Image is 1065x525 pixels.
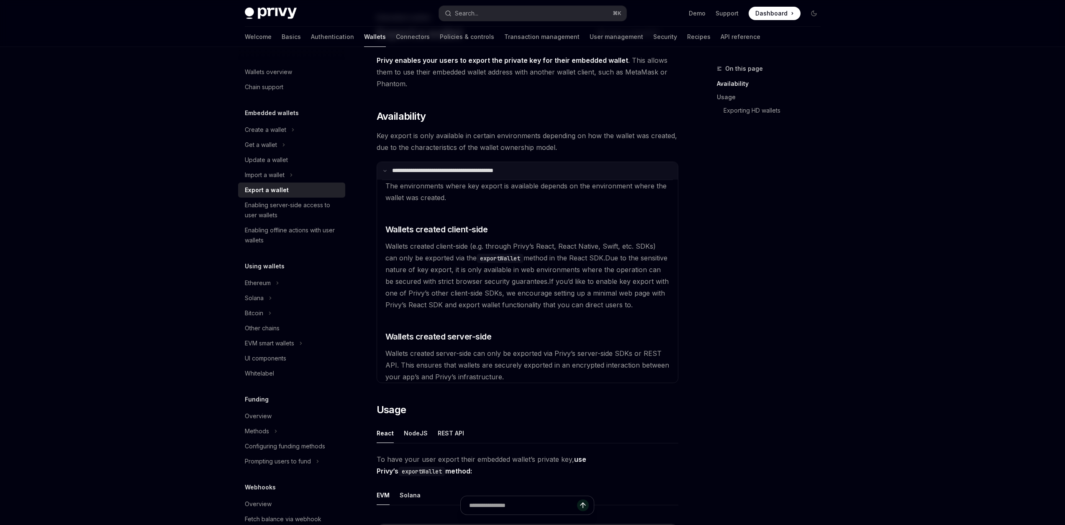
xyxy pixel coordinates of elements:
span: Wallets created client-side [385,224,488,235]
div: Search... [455,8,478,18]
div: Prompting users to fund [245,456,311,466]
a: Export a wallet [238,183,345,198]
button: React [377,423,394,443]
div: Bitcoin [245,308,263,318]
button: Solana [400,485,421,505]
div: EVM smart wallets [245,338,294,348]
a: Dashboard [749,7,801,20]
a: Demo [689,9,706,18]
button: REST API [438,423,464,443]
span: Usage [377,403,406,417]
div: Update a wallet [245,155,288,165]
a: Wallets overview [238,64,345,80]
div: Solana [245,293,264,303]
a: Whitelabel [238,366,345,381]
span: Dashboard [755,9,788,18]
code: exportWallet [477,254,524,263]
code: exportWallet [398,467,445,476]
a: Exporting HD wallets [724,104,827,117]
a: User management [590,27,643,47]
a: Other chains [238,321,345,336]
span: . This allows them to use their embedded wallet address with another wallet client, such as MetaM... [377,54,678,90]
a: Recipes [687,27,711,47]
h5: Embedded wallets [245,108,299,118]
img: dark logo [245,8,297,19]
a: Chain support [238,80,345,95]
span: Key export is only available in certain environments depending on how the wallet was created, due... [377,130,678,153]
a: Overview [238,409,345,424]
div: Ethereum [245,278,271,288]
a: Security [653,27,677,47]
a: Transaction management [504,27,580,47]
div: Fetch balance via webhook [245,514,321,524]
a: Authentication [311,27,354,47]
span: Availability [377,110,426,123]
span: ⌘ K [613,10,621,17]
a: Usage [717,90,827,104]
div: UI components [245,353,286,363]
span: Wallets created server-side [385,331,492,342]
div: Enabling server-side access to user wallets [245,200,340,220]
h5: Webhooks [245,482,276,492]
a: API reference [721,27,760,47]
div: Get a wallet [245,140,277,150]
strong: Privy enables your users to export the private key for their embedded wallet [377,56,628,64]
div: Create a wallet [245,125,286,135]
a: Enabling server-side access to user wallets [238,198,345,223]
button: EVM [377,485,390,505]
div: Configuring funding methods [245,441,325,451]
button: Toggle dark mode [807,7,821,20]
button: Search...⌘K [439,6,626,21]
a: Welcome [245,27,272,47]
a: Wallets [364,27,386,47]
span: On this page [725,64,763,74]
a: Basics [282,27,301,47]
span: Wallets created client-side (e.g. through Privy’s React, React Native, Swift, etc. SDKs) can only... [385,242,656,262]
div: Whitelabel [245,368,274,378]
div: Export a wallet [245,185,289,195]
span: The environments where key export is available depends on the environment where the wallet was cr... [385,182,667,202]
span: Wallets created server-side can only be exported via Privy’s server-side SDKs or REST API. This e... [385,349,669,381]
strong: use Privy’s method: [377,455,586,475]
button: Send message [577,499,589,511]
a: Policies & controls [440,27,494,47]
span: To have your user export their embedded wallet’s private key, [377,453,678,477]
button: NodeJS [404,423,428,443]
a: Enabling offline actions with user wallets [238,223,345,248]
div: Import a wallet [245,170,285,180]
a: Connectors [396,27,430,47]
span: If you’d like to enable key export with one of Privy’s other client-side SDKs, we encourage setti... [385,277,669,309]
a: Update a wallet [238,152,345,167]
div: Enabling offline actions with user wallets [245,225,340,245]
h5: Funding [245,394,269,404]
div: Chain support [245,82,283,92]
a: Availability [717,77,827,90]
a: UI components [238,351,345,366]
a: Overview [238,497,345,512]
div: Methods [245,426,269,436]
a: Configuring funding methods [238,439,345,454]
div: Other chains [245,323,280,333]
div: Overview [245,411,272,421]
h5: Using wallets [245,261,285,271]
div: Overview [245,499,272,509]
a: Support [716,9,739,18]
div: Wallets overview [245,67,292,77]
span: Due to the sensitive nature of key export, it is only available in web environments where the ope... [385,254,667,286]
